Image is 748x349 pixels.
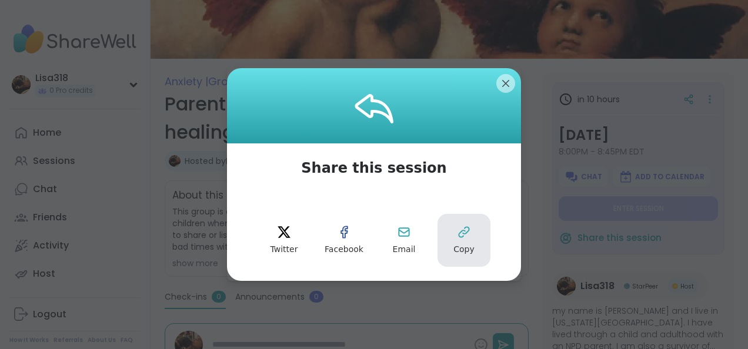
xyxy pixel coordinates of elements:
[318,214,370,267] button: facebook
[393,244,416,256] span: Email
[287,143,460,193] span: Share this session
[325,244,363,256] span: Facebook
[453,244,475,256] span: Copy
[318,214,370,267] button: Facebook
[258,214,310,267] button: twitter
[438,214,490,267] button: Copy
[378,214,430,267] button: Email
[258,214,310,267] button: Twitter
[271,244,298,256] span: Twitter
